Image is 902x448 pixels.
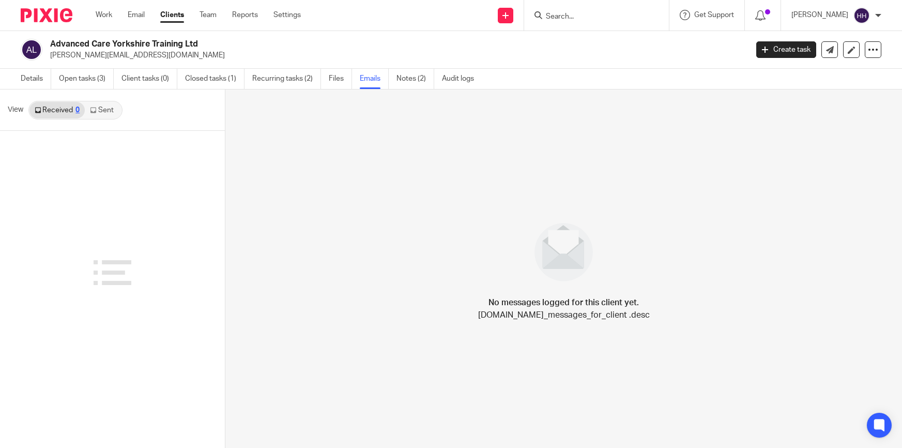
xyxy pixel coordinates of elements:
[478,309,650,321] p: [DOMAIN_NAME]_messages_for_client .desc
[75,107,80,114] div: 0
[329,69,352,89] a: Files
[59,69,114,89] a: Open tasks (3)
[8,104,23,115] span: View
[252,69,321,89] a: Recurring tasks (2)
[694,11,734,19] span: Get Support
[756,41,816,58] a: Create task
[85,102,121,118] a: Sent
[96,10,112,20] a: Work
[396,69,434,89] a: Notes (2)
[853,7,870,24] img: svg%3E
[528,216,600,288] img: image
[128,10,145,20] a: Email
[488,296,639,309] h4: No messages logged for this client yet.
[29,102,85,118] a: Received0
[791,10,848,20] p: [PERSON_NAME]
[50,50,741,61] p: [PERSON_NAME][EMAIL_ADDRESS][DOMAIN_NAME]
[273,10,301,20] a: Settings
[121,69,177,89] a: Client tasks (0)
[21,8,72,22] img: Pixie
[50,39,603,50] h2: Advanced Care Yorkshire Training Ltd
[545,12,638,22] input: Search
[21,39,42,61] img: svg%3E
[442,69,482,89] a: Audit logs
[21,69,51,89] a: Details
[160,10,184,20] a: Clients
[232,10,258,20] a: Reports
[200,10,217,20] a: Team
[360,69,389,89] a: Emails
[185,69,244,89] a: Closed tasks (1)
